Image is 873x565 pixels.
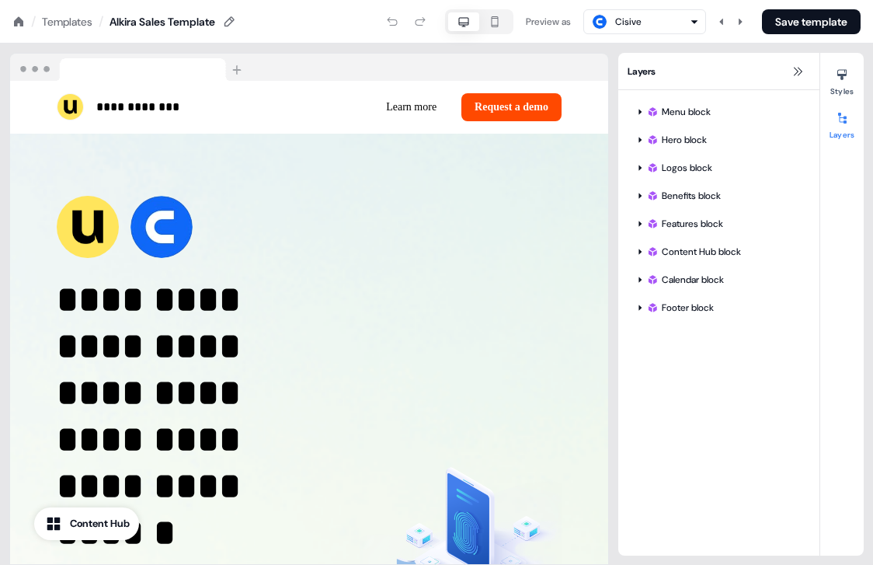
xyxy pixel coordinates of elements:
div: Content Hub block [646,244,804,260]
div: Menu block [628,99,810,124]
div: Content Hub block [628,239,810,264]
button: Request a demo [461,93,562,121]
div: Hero block [628,127,810,152]
div: Cisive [615,14,642,30]
a: Templates [42,14,92,30]
div: / [99,13,103,30]
div: Logos block [628,155,810,180]
div: Logos block [646,160,804,176]
button: Content Hub [34,507,139,540]
img: Browser topbar [10,54,249,82]
div: Hero block [646,132,804,148]
div: Preview as [526,14,571,30]
button: Styles [820,62,864,96]
div: Learn moreRequest a demo [315,93,562,121]
div: Benefits block [628,183,810,208]
div: Footer block [628,295,810,320]
div: Footer block [646,300,804,316]
div: Layers [618,53,819,90]
button: Cisive [583,9,706,34]
div: Features block [628,211,810,236]
button: Save template [762,9,861,34]
div: Menu block [646,104,804,120]
div: Features block [646,216,804,232]
div: Content Hub [70,516,130,532]
div: Alkira Sales Template [110,14,215,30]
button: Learn more [374,93,449,121]
div: Calendar block [628,267,810,292]
div: Benefits block [646,188,804,204]
div: / [31,13,36,30]
button: Layers [820,106,864,140]
div: Calendar block [646,272,804,288]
